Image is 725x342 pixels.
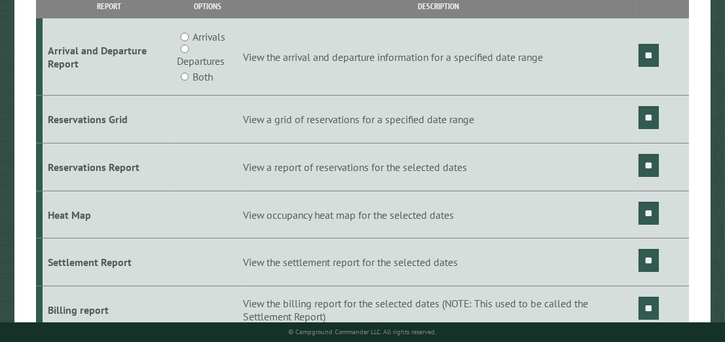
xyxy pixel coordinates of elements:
[241,191,637,238] td: View occupancy heat map for the selected dates
[21,34,31,45] img: website_grey.svg
[145,77,221,86] div: Keywords by Traffic
[43,143,175,191] td: Reservations Report
[177,53,225,69] label: Departures
[193,29,225,45] label: Arrivals
[43,96,175,143] td: Reservations Grid
[241,286,637,334] td: View the billing report for the selected dates (NOTE: This used to be called the Settlement Report)
[289,328,437,336] small: © Campground Commander LLC. All rights reserved.
[43,238,175,286] td: Settlement Report
[35,76,46,86] img: tab_domain_overview_orange.svg
[241,238,637,286] td: View the settlement report for the selected dates
[43,191,175,238] td: Heat Map
[34,34,144,45] div: Domain: [DOMAIN_NAME]
[130,76,141,86] img: tab_keywords_by_traffic_grey.svg
[193,69,213,85] label: Both
[241,18,637,96] td: View the arrival and departure information for a specified date range
[21,21,31,31] img: logo_orange.svg
[37,21,64,31] div: v 4.0.25
[50,77,117,86] div: Domain Overview
[43,18,175,96] td: Arrival and Departure Report
[43,286,175,334] td: Billing report
[241,143,637,191] td: View a report of reservations for the selected dates
[241,96,637,143] td: View a grid of reservations for a specified date range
